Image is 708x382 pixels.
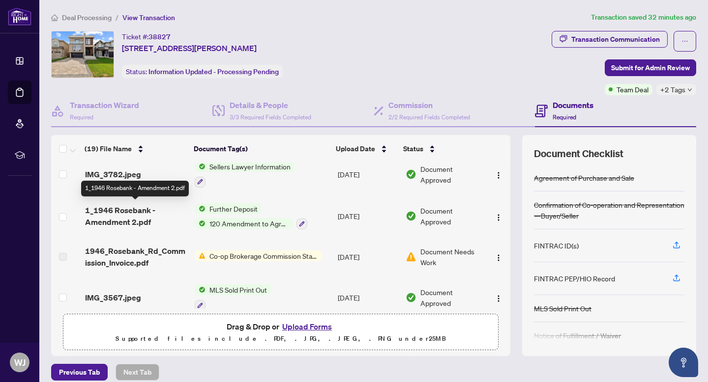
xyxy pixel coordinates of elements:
[51,364,108,381] button: Previous Tab
[122,42,257,54] span: [STREET_ADDRESS][PERSON_NAME]
[85,168,141,180] span: IMG_3782.jpeg
[195,284,271,311] button: Status IconMLS Sold Print Out
[388,113,470,121] span: 2/2 Required Fields Completed
[571,31,660,47] div: Transaction Communication
[70,99,139,111] h4: Transaction Wizard
[495,171,502,179] img: Logo
[81,181,189,196] div: 1_1946 Rosebank - Amendment 2.pdf
[59,364,100,380] span: Previous Tab
[14,355,26,369] span: WJ
[8,7,31,26] img: logo
[388,99,470,111] h4: Commission
[195,250,322,261] button: Status IconCo-op Brokerage Commission Statement
[334,237,402,276] td: [DATE]
[406,292,416,303] img: Document Status
[495,254,502,262] img: Logo
[206,218,293,229] span: 120 Amendment to Agreement of Purchase and Sale
[552,31,668,48] button: Transaction Communication
[495,214,502,221] img: Logo
[660,84,685,95] span: +2 Tags
[336,143,375,154] span: Upload Date
[206,161,295,172] span: Sellers Lawyer Information
[122,65,283,78] div: Status:
[491,290,506,305] button: Logo
[148,32,171,41] span: 38827
[406,211,416,221] img: Document Status
[52,31,114,78] img: IMG-E12121261_1.jpg
[195,161,206,172] img: Status Icon
[148,67,279,76] span: Information Updated - Processing Pending
[279,320,335,333] button: Upload Forms
[195,203,206,214] img: Status Icon
[206,284,271,295] span: MLS Sold Print Out
[406,169,416,180] img: Document Status
[85,143,132,154] span: (19) File Name
[70,113,93,121] span: Required
[553,99,593,111] h4: Documents
[420,287,482,308] span: Document Approved
[63,314,498,351] span: Drag & Drop orUpload FormsSupported files include .PDF, .JPG, .JPEG, .PNG under25MB
[51,14,58,21] span: home
[534,172,634,183] div: Agreement of Purchase and Sale
[591,12,696,23] article: Transaction saved 32 minutes ago
[534,273,615,284] div: FINTRAC PEP/HIO Record
[420,205,482,227] span: Document Approved
[85,292,141,303] span: IMG_3567.jpeg
[195,250,206,261] img: Status Icon
[681,38,688,45] span: ellipsis
[491,249,506,265] button: Logo
[534,147,623,161] span: Document Checklist
[85,245,187,269] span: 1946_Rosebank_Rd_Commission_Invoice.pdf
[195,161,295,188] button: Status IconSellers Lawyer Information
[206,250,322,261] span: Co-op Brokerage Commission Statement
[206,203,262,214] span: Further Deposit
[420,246,482,268] span: Document Needs Work
[553,113,576,121] span: Required
[122,13,175,22] span: View Transaction
[406,251,416,262] img: Document Status
[334,195,402,238] td: [DATE]
[399,135,483,163] th: Status
[190,135,332,163] th: Document Tag(s)
[534,240,579,251] div: FINTRAC ID(s)
[195,218,206,229] img: Status Icon
[605,59,696,76] button: Submit for Admin Review
[116,364,159,381] button: Next Tab
[62,13,112,22] span: Deal Processing
[116,12,118,23] li: /
[195,203,307,230] button: Status IconFurther DepositStatus Icon120 Amendment to Agreement of Purchase and Sale
[491,166,506,182] button: Logo
[195,284,206,295] img: Status Icon
[403,143,423,154] span: Status
[669,348,698,377] button: Open asap
[227,320,335,333] span: Drag & Drop or
[85,204,187,228] span: 1_1946 Rosebank - Amendment 2.pdf
[230,113,311,121] span: 3/3 Required Fields Completed
[617,84,649,95] span: Team Deal
[420,164,482,185] span: Document Approved
[334,153,402,195] td: [DATE]
[534,199,684,221] div: Confirmation of Co-operation and Representation—Buyer/Seller
[611,60,690,76] span: Submit for Admin Review
[687,87,692,92] span: down
[334,276,402,319] td: [DATE]
[122,31,171,42] div: Ticket #:
[495,295,502,302] img: Logo
[491,208,506,224] button: Logo
[69,333,492,345] p: Supported files include .PDF, .JPG, .JPEG, .PNG under 25 MB
[332,135,399,163] th: Upload Date
[230,99,311,111] h4: Details & People
[534,303,591,314] div: MLS Sold Print Out
[81,135,190,163] th: (19) File Name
